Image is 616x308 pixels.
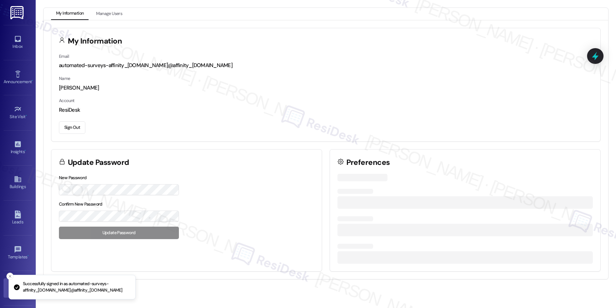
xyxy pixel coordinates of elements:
[27,253,29,258] span: •
[51,8,89,20] button: My Information
[59,62,593,69] div: automated-surveys-affinity_[DOMAIN_NAME]@affinity_[DOMAIN_NAME]
[59,84,593,92] div: [PERSON_NAME]
[59,201,102,207] label: Confirm New Password
[23,281,130,293] p: Successfully signed in as automated-surveys-affinity_[DOMAIN_NAME]@affinity_[DOMAIN_NAME]
[4,103,32,122] a: Site Visit •
[68,159,129,166] h3: Update Password
[59,175,87,181] label: New Password
[91,8,127,20] button: Manage Users
[4,208,32,228] a: Leads
[346,159,390,166] h3: Preferences
[6,273,14,280] button: Close toast
[10,6,25,19] img: ResiDesk Logo
[59,121,85,134] button: Sign Out
[4,33,32,52] a: Inbox
[68,37,122,45] h3: My Information
[59,106,593,114] div: ResiDesk
[59,98,75,103] label: Account
[4,278,32,298] a: Account
[26,113,27,118] span: •
[4,173,32,192] a: Buildings
[4,138,32,157] a: Insights •
[25,148,26,153] span: •
[59,76,70,81] label: Name
[32,78,33,83] span: •
[4,243,32,263] a: Templates •
[59,54,69,59] label: Email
